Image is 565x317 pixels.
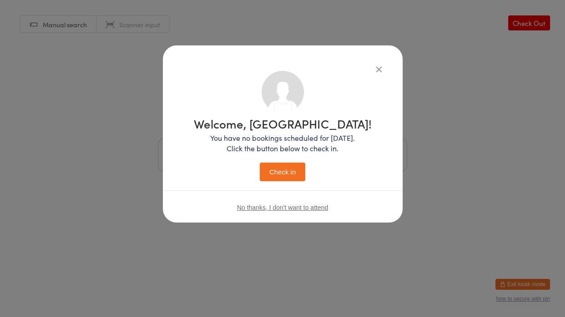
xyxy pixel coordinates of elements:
[260,163,305,181] button: Check in
[194,133,372,154] p: You have no bookings scheduled for [DATE]. Click the button below to check in.
[262,71,304,113] img: no_photo.png
[237,204,328,211] button: No thanks, I don't want to attend
[194,118,372,129] h1: Welcome, [GEOGRAPHIC_DATA]!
